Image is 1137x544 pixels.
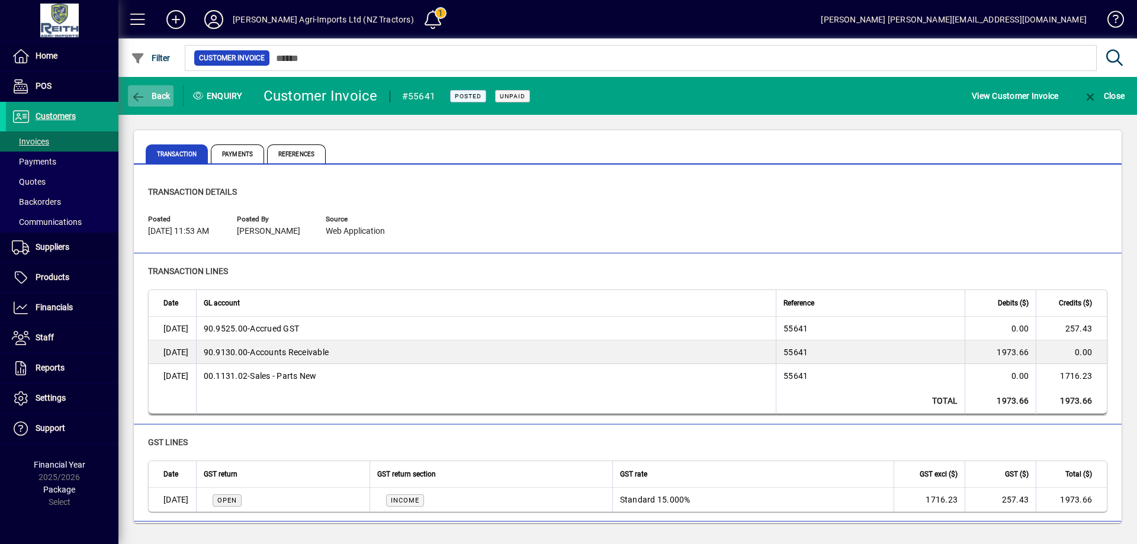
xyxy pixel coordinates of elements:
[128,47,174,69] button: Filter
[36,423,65,433] span: Support
[264,86,378,105] div: Customer Invoice
[118,85,184,107] app-page-header-button: Back
[965,488,1036,511] td: 257.43
[12,217,82,227] span: Communications
[36,111,76,121] span: Customers
[1036,488,1107,511] td: 1973.66
[36,81,52,91] span: POS
[821,10,1087,29] div: [PERSON_NAME] [PERSON_NAME][EMAIL_ADDRESS][DOMAIN_NAME]
[36,363,65,372] span: Reports
[267,144,326,163] span: References
[204,346,329,358] span: Accounts Receivable
[184,86,255,105] div: Enquiry
[455,92,481,100] span: Posted
[34,460,85,469] span: Financial Year
[128,85,174,107] button: Back
[6,212,118,232] a: Communications
[6,172,118,192] a: Quotes
[1083,91,1125,101] span: Close
[233,10,414,29] div: [PERSON_NAME] Agri-Imports Ltd (NZ Tractors)
[776,317,965,340] td: 55641
[6,384,118,413] a: Settings
[612,488,894,511] td: Standard 15.000%
[146,144,208,163] span: Transaction
[36,393,66,403] span: Settings
[6,72,118,101] a: POS
[6,131,118,152] a: Invoices
[204,323,300,334] span: Accrued GST
[965,364,1036,388] td: 0.00
[157,9,195,30] button: Add
[36,302,73,312] span: Financials
[1036,364,1107,388] td: 1716.23
[1065,468,1092,481] span: Total ($)
[6,414,118,443] a: Support
[163,468,178,481] span: Date
[199,52,265,64] span: Customer Invoice
[894,488,965,511] td: 1716.23
[1080,85,1128,107] button: Close
[148,187,237,197] span: Transaction details
[204,297,240,310] span: GL account
[6,293,118,323] a: Financials
[43,485,75,494] span: Package
[1099,2,1122,41] a: Knowledge Base
[620,468,647,481] span: GST rate
[149,364,196,388] td: [DATE]
[217,497,237,504] span: Open
[6,41,118,71] a: Home
[149,317,196,340] td: [DATE]
[149,488,196,511] td: [DATE]
[6,192,118,212] a: Backorders
[920,468,958,481] span: GST excl ($)
[12,157,56,166] span: Payments
[391,497,419,504] span: INCOME
[776,388,965,414] td: Total
[12,197,61,207] span: Backorders
[36,242,69,252] span: Suppliers
[377,468,436,481] span: GST return section
[1059,297,1092,310] span: Credits ($)
[6,263,118,292] a: Products
[237,215,308,223] span: Posted by
[6,152,118,172] a: Payments
[131,53,171,63] span: Filter
[36,333,54,342] span: Staff
[211,144,264,163] span: Payments
[204,370,317,382] span: Sales - Parts New
[1036,340,1107,364] td: 0.00
[204,468,237,481] span: GST return
[1036,317,1107,340] td: 257.43
[148,437,188,447] span: GST lines
[776,340,965,364] td: 55641
[969,85,1061,107] button: View Customer Invoice
[12,137,49,146] span: Invoices
[6,323,118,353] a: Staff
[131,91,171,101] span: Back
[36,272,69,282] span: Products
[998,297,1029,310] span: Debits ($)
[1071,85,1137,107] app-page-header-button: Close enquiry
[36,51,57,60] span: Home
[148,266,228,276] span: Transaction lines
[6,353,118,383] a: Reports
[1036,388,1107,414] td: 1973.66
[237,227,300,236] span: [PERSON_NAME]
[972,86,1058,105] span: View Customer Invoice
[500,92,525,100] span: Unpaid
[402,87,436,106] div: #55641
[965,340,1036,364] td: 1973.66
[149,340,196,364] td: [DATE]
[776,364,965,388] td: 55641
[1005,468,1029,481] span: GST ($)
[12,177,46,186] span: Quotes
[965,388,1036,414] td: 1973.66
[326,215,397,223] span: Source
[148,227,209,236] span: [DATE] 11:53 AM
[965,317,1036,340] td: 0.00
[6,233,118,262] a: Suppliers
[783,297,814,310] span: Reference
[163,297,178,310] span: Date
[326,227,385,236] span: Web Application
[195,9,233,30] button: Profile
